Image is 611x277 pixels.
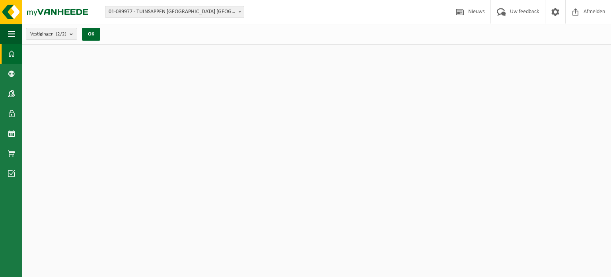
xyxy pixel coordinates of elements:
button: Vestigingen(2/2) [26,28,77,40]
span: Vestigingen [30,28,66,40]
button: OK [82,28,100,41]
count: (2/2) [56,31,66,37]
span: 01-089977 - TUINSAPPEN LOMBARTS CALVILLE - VOORMEZELE [105,6,244,18]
